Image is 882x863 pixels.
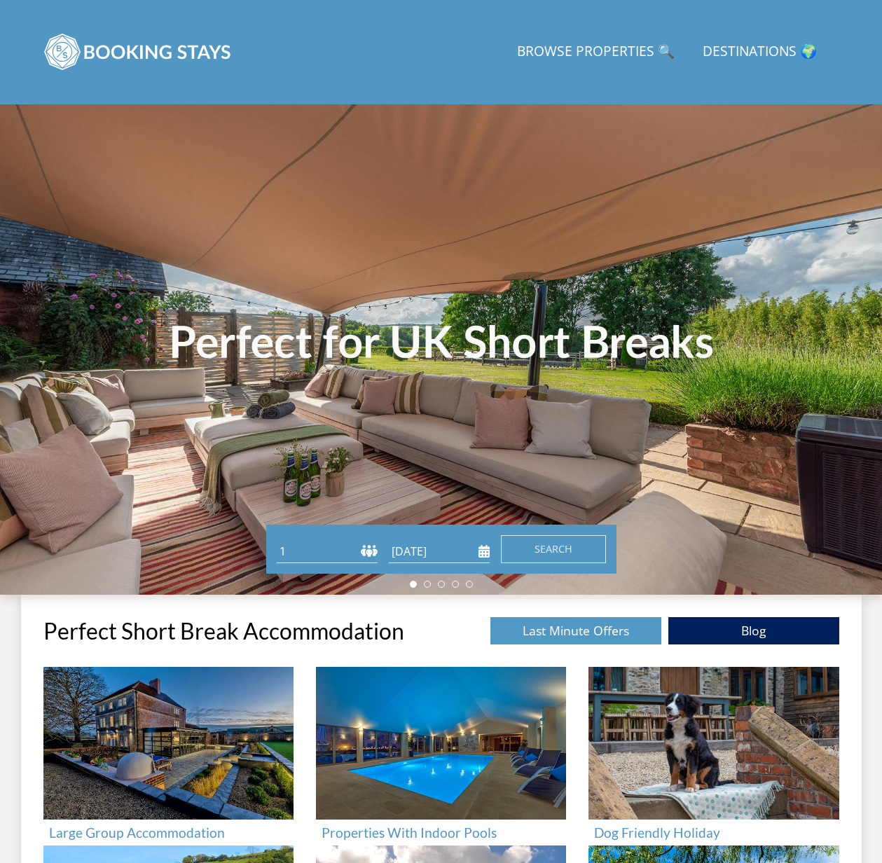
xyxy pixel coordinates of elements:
[490,617,661,644] a: Last Minute Offers
[535,542,572,555] span: Search
[511,36,680,68] a: Browse Properties 🔍
[588,667,839,820] img: 'Dog Friendly Holiday ' - Large Group Accommodation Holiday Ideas
[594,825,833,840] h3: Dog Friendly Holiday
[43,667,294,845] a: 'Large Group Accommodation' - Large Group Accommodation Holiday Ideas Large Group Accommodation
[43,17,233,87] img: BookingStays
[501,535,606,563] button: Search
[588,667,839,845] a: 'Dog Friendly Holiday ' - Large Group Accommodation Holiday Ideas Dog Friendly Holiday
[43,667,294,820] img: 'Large Group Accommodation' - Large Group Accommodation Holiday Ideas
[43,619,404,643] h1: Perfect Short Break Accommodation
[668,617,839,644] a: Blog
[316,667,566,845] a: 'Properties With Indoor Pools' - Large Group Accommodation Holiday Ideas Properties With Indoor P...
[49,825,288,840] h3: Large Group Accommodation
[389,540,490,563] input: Arrival Date
[322,825,560,840] h3: Properties With Indoor Pools
[316,667,566,820] img: 'Properties With Indoor Pools' - Large Group Accommodation Holiday Ideas
[697,36,822,68] a: Destinations 🌍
